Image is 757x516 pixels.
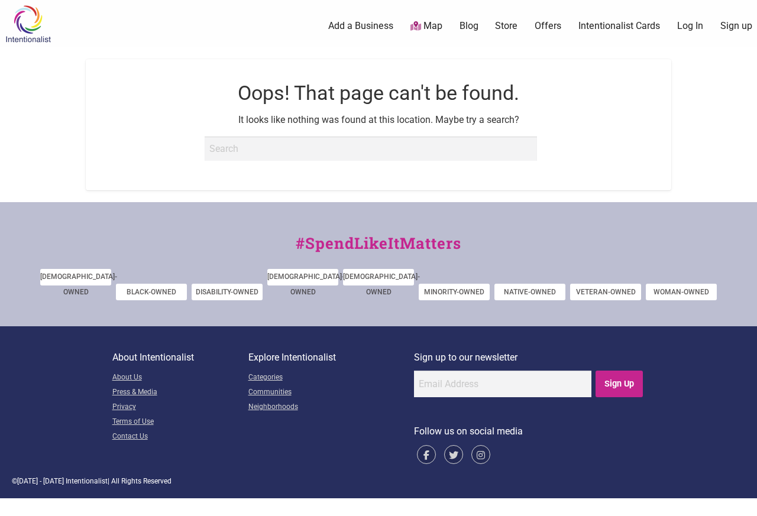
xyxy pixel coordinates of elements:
[343,272,420,296] a: [DEMOGRAPHIC_DATA]-Owned
[414,424,645,439] p: Follow us on social media
[248,400,414,415] a: Neighborhoods
[112,400,248,415] a: Privacy
[248,385,414,400] a: Communities
[504,288,556,296] a: Native-Owned
[127,288,176,296] a: Black-Owned
[576,288,636,296] a: Veteran-Owned
[267,272,344,296] a: [DEMOGRAPHIC_DATA]-Owned
[460,20,478,33] a: Blog
[196,288,258,296] a: Disability-Owned
[414,371,591,397] input: Email Address
[12,476,745,486] div: © | All Rights Reserved
[17,477,64,485] span: [DATE] - [DATE]
[654,288,709,296] a: Woman-Owned
[578,20,660,33] a: Intentionalist Cards
[118,112,639,128] p: It looks like nothing was found at this location. Maybe try a search?
[118,79,639,108] h1: Oops! That page can't be found.
[495,20,517,33] a: Store
[677,20,703,33] a: Log In
[112,430,248,444] a: Contact Us
[248,371,414,385] a: Categories
[112,371,248,385] a: About Us
[424,288,484,296] a: Minority-Owned
[596,371,643,397] input: Sign Up
[414,350,645,365] p: Sign up to our newsletter
[205,137,537,160] input: Search
[410,20,442,33] a: Map
[40,272,117,296] a: [DEMOGRAPHIC_DATA]-Owned
[720,20,752,33] a: Sign up
[112,415,248,430] a: Terms of Use
[248,350,414,365] p: Explore Intentionalist
[535,20,561,33] a: Offers
[66,477,108,485] span: Intentionalist
[328,20,393,33] a: Add a Business
[112,350,248,365] p: About Intentionalist
[112,385,248,400] a: Press & Media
